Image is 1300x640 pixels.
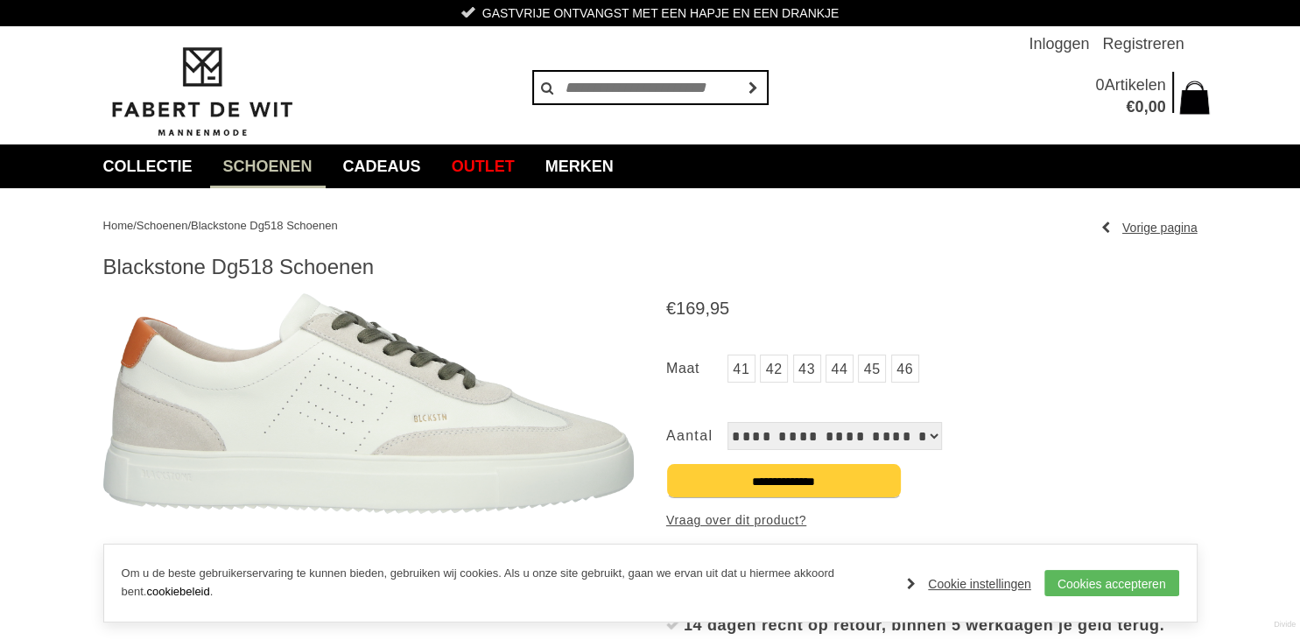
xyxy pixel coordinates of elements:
a: 42 [760,355,788,383]
a: 41 [727,355,755,383]
a: Inloggen [1029,26,1089,61]
a: Divide [1274,614,1296,636]
a: collectie [90,144,206,188]
span: , [1143,98,1148,116]
span: € [1126,98,1135,116]
img: Fabert de Wit [103,45,300,139]
a: 45 [858,355,886,383]
span: , [705,299,710,318]
a: Schoenen [210,144,326,188]
span: 00 [1148,98,1165,116]
span: 0 [1135,98,1143,116]
a: 46 [891,355,919,383]
a: Home [103,219,134,232]
a: Cookie instellingen [907,571,1031,597]
span: Artikelen [1104,76,1165,94]
span: 0 [1095,76,1104,94]
span: 95 [710,299,729,318]
img: Blackstone Dg518 Schoenen [103,293,635,514]
a: Registreren [1102,26,1184,61]
li: 14 dagen recht op retour, binnen 5 werkdagen je geld terug. [666,612,1198,638]
a: Schoenen [137,219,188,232]
span: 169 [676,299,705,318]
label: Aantal [666,422,727,450]
a: 44 [826,355,854,383]
p: Om u de beste gebruikerservaring te kunnen bieden, gebruiken wij cookies. Als u onze site gebruik... [122,565,890,601]
h1: Blackstone Dg518 Schoenen [103,254,1198,280]
a: Blackstone Dg518 Schoenen [191,219,338,232]
a: 43 [793,355,821,383]
a: Cookies accepteren [1044,570,1179,596]
a: Outlet [439,144,528,188]
span: / [133,219,137,232]
span: / [187,219,191,232]
a: cookiebeleid [146,585,209,598]
a: Vorige pagina [1101,215,1198,241]
a: Cadeaus [330,144,434,188]
span: € [666,299,676,318]
a: Merken [532,144,627,188]
a: Vraag over dit product? [666,507,806,533]
ul: Maat [666,355,1198,387]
